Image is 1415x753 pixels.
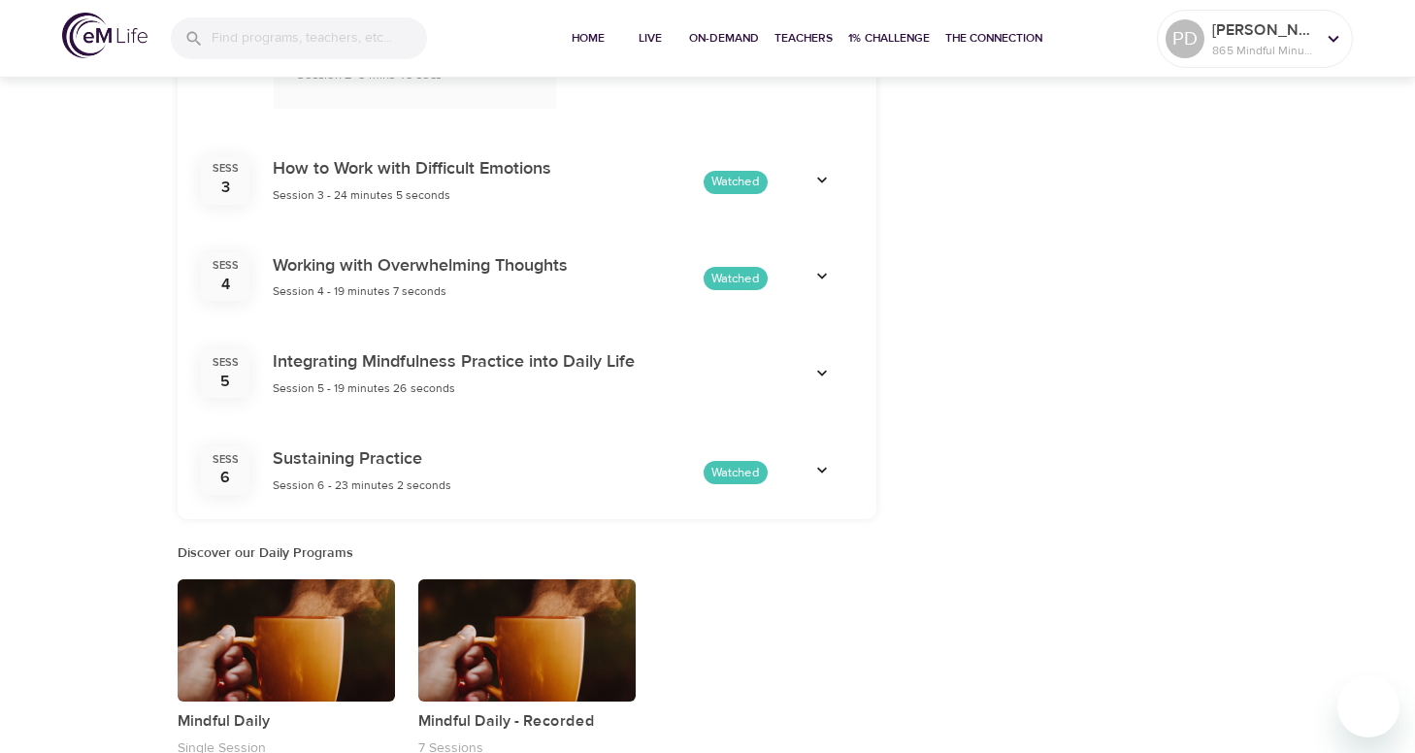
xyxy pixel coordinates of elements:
[774,28,833,49] span: Teachers
[945,28,1042,49] span: The Connection
[848,28,930,49] span: 1% Challenge
[1337,675,1399,737] iframe: Button to launch messaging window
[273,252,568,280] h6: Working with Overwhelming Thoughts
[689,28,759,49] span: On-Demand
[213,161,239,177] div: Sess
[704,464,768,482] span: Watched
[62,13,148,58] img: logo
[273,187,450,203] span: Session 3 - 24 minutes 5 seconds
[221,177,230,199] div: 3
[213,452,239,468] div: Sess
[220,371,230,393] div: 5
[212,17,427,59] input: Find programs, teachers, etc...
[273,477,451,493] span: Session 6 - 23 minutes 2 seconds
[178,709,395,733] p: Mindful Daily
[1166,19,1204,58] div: PD
[627,28,674,49] span: Live
[273,155,551,183] h6: How to Work with Difficult Emotions
[220,467,230,489] div: 6
[273,380,455,396] span: Session 5 - 19 minutes 26 seconds
[178,542,876,564] h6: Discover our Daily Programs
[273,445,451,474] h6: Sustaining Practice
[565,28,611,49] span: Home
[704,173,768,191] span: Watched
[418,709,636,733] p: Mindful Daily - Recorded
[273,348,635,376] h6: Integrating Mindfulness Practice into Daily Life
[1212,42,1315,59] p: 865 Mindful Minutes
[1212,18,1315,42] p: [PERSON_NAME]
[221,274,230,296] div: 4
[704,270,768,288] span: Watched
[273,283,446,299] span: Session 4 - 19 minutes 7 seconds
[213,355,239,371] div: Sess
[213,258,239,274] div: Sess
